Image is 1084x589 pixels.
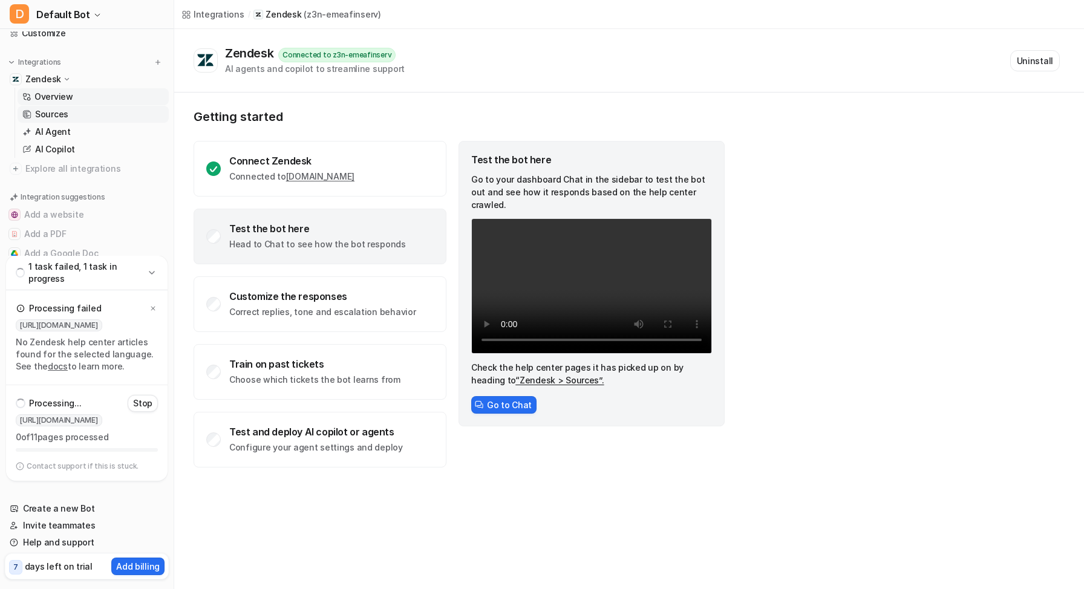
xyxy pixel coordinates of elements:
div: Train on past tickets [229,358,400,370]
a: Customize [5,25,169,42]
p: Processing failed [29,302,101,314]
a: Zendesk(z3n-emeafinserv) [253,8,380,21]
div: Integrations [194,8,244,21]
div: Test and deploy AI copilot or agents [229,426,403,438]
p: Stop [133,397,152,409]
a: Invite teammates [5,517,169,534]
p: Head to Chat to see how the bot responds [229,238,406,250]
p: Zendesk [25,73,61,85]
span: / [248,9,250,20]
button: Stop [128,395,158,412]
div: Zendesk [225,46,278,60]
p: Overview [34,91,73,103]
img: menu_add.svg [154,58,162,67]
p: Add billing [116,560,160,573]
div: Test the bot here [471,154,712,166]
span: D [10,4,29,24]
p: Integration suggestions [21,192,105,203]
div: Test the bot here [229,223,406,235]
a: docs [48,361,68,371]
span: Default Bot [36,6,90,23]
span: [URL][DOMAIN_NAME] [16,319,102,331]
p: Check the help center pages it has picked up on by heading to [471,361,712,386]
button: Go to Chat [471,396,537,414]
p: Choose which tickets the bot learns from [229,374,400,386]
p: 1 task failed, 1 task in progress [28,261,146,285]
a: [DOMAIN_NAME] [286,171,354,181]
p: Correct replies, tone and escalation behavior [229,306,416,318]
img: expand menu [7,58,16,67]
img: Add a Google Doc [11,250,18,257]
p: Processing... [29,397,81,409]
button: Uninstall [1010,50,1060,71]
button: Integrations [5,56,65,68]
button: Add a websiteAdd a website [5,205,169,224]
a: AI Agent [18,123,169,140]
div: Customize the responses [229,290,416,302]
div: AI agents and copilot to streamline support [225,62,405,75]
p: AI Copilot [35,143,75,155]
p: days left on trial [25,560,93,573]
p: Contact support if this is stuck. [27,461,139,471]
a: Help and support [5,534,169,551]
img: explore all integrations [10,163,22,175]
img: Zendesk [12,76,19,83]
p: 7 [13,562,18,573]
a: Create a new Bot [5,500,169,517]
img: Add a PDF [11,230,18,238]
a: AI Copilot [18,141,169,158]
p: 0 of 11 pages processed [16,431,158,443]
p: AI Agent [35,126,71,138]
a: Overview [18,88,169,105]
a: “Zendesk > Sources”. [515,375,604,385]
p: Integrations [18,57,61,67]
a: Explore all integrations [5,160,169,177]
div: No Zendesk help center articles found for the selected language. See the to learn more. [16,336,158,373]
img: Add a website [11,211,18,218]
video: Your browser does not support the video tag. [471,218,712,354]
div: Connected to z3n-emeafinserv [278,48,396,62]
p: Zendesk [266,8,301,21]
span: [URL][DOMAIN_NAME] [16,414,102,426]
button: Add a Google DocAdd a Google Doc [5,244,169,263]
a: Sources [18,106,169,123]
img: ChatIcon [475,400,483,409]
p: Getting started [194,109,726,124]
p: Sources [35,108,68,120]
p: Connected to [229,171,354,183]
p: Go to your dashboard Chat in the sidebar to test the bot out and see how it responds based on the... [471,173,712,211]
button: Add billing [111,558,165,575]
img: Zendesk logo [197,53,215,68]
span: Explore all integrations [25,159,164,178]
p: ( z3n-emeafinserv ) [304,8,380,21]
div: Connect Zendesk [229,155,354,167]
p: Configure your agent settings and deploy [229,441,403,454]
button: Add a PDFAdd a PDF [5,224,169,244]
a: Integrations [181,8,244,21]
